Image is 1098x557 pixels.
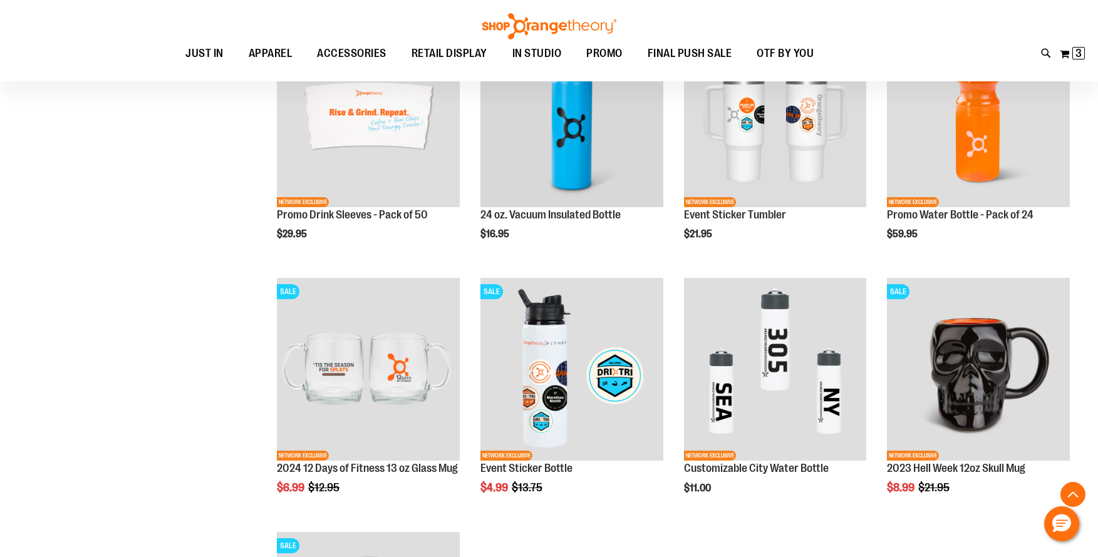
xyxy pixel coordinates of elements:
span: $4.99 [480,481,510,494]
span: $16.95 [480,228,511,240]
div: product [678,18,873,272]
img: Product image for Hell Week 12oz Skull Mug [887,278,1070,461]
span: NETWORK EXCLUSIVE [480,451,532,461]
div: product [678,272,873,525]
a: RETAIL DISPLAY [399,39,500,68]
span: $8.99 [887,481,916,494]
div: product [474,272,670,525]
span: $21.95 [918,481,951,494]
a: 24 oz. Vacuum Insulated Bottle [480,208,621,221]
a: Promo Water Bottle - Pack of 24 [887,208,1033,221]
span: APPAREL [249,39,293,68]
span: NETWORK EXCLUSIVE [684,197,736,207]
a: Customizable City Water Bottle primary imageNETWORK EXCLUSIVE [684,278,867,462]
a: Event Sticker BottleSALENETWORK EXCLUSIVE [480,278,663,462]
img: Main image of 2024 12 Days of Fitness 13 oz Glass Mug [277,278,460,461]
span: $13.75 [512,481,544,494]
div: product [271,18,466,272]
div: product [881,18,1076,272]
span: SALE [480,284,503,299]
span: SALE [277,284,299,299]
img: Promo Drink Sleeves - Pack of 50 [277,24,460,207]
span: $29.95 [277,228,309,240]
a: OTF BY YOU [744,39,826,68]
a: Customizable City Water Bottle [684,462,829,474]
img: Customizable City Water Bottle primary image [684,278,867,461]
a: PROMO [574,39,635,68]
button: Back To Top [1060,482,1085,507]
a: IN STUDIO [500,39,574,68]
img: 24 oz. Vacuum Insulated Bottle [480,24,663,207]
span: PROMO [586,39,623,68]
span: NETWORK EXCLUSIVE [887,197,939,207]
a: 2023 Hell Week 12oz Skull Mug [887,462,1025,474]
a: FINAL PUSH SALE [635,39,745,68]
a: Promo Drink Sleeves - Pack of 50NEWNETWORK EXCLUSIVE [277,24,460,209]
a: 2024 12 Days of Fitness 13 oz Glass Mug [277,462,458,474]
span: $12.95 [308,481,341,494]
span: ACCESSORIES [317,39,386,68]
span: NETWORK EXCLUSIVE [277,197,329,207]
img: OTF 40 oz. Sticker Tumbler [684,24,867,207]
a: Event Sticker Tumbler [684,208,786,221]
span: $11.00 [684,483,713,494]
button: Hello, have a question? Let’s chat. [1044,506,1079,541]
span: $21.95 [684,228,714,240]
span: SALE [887,284,909,299]
img: Shop Orangetheory [480,13,618,39]
a: JUST IN [173,39,236,68]
a: APPAREL [236,39,305,68]
a: ACCESSORIES [304,39,399,68]
a: Product image for Hell Week 12oz Skull MugSALENETWORK EXCLUSIVE [887,278,1070,462]
a: Main image of 2024 12 Days of Fitness 13 oz Glass MugSALENETWORK EXCLUSIVE [277,278,460,462]
span: $59.95 [887,228,919,240]
span: SALE [277,538,299,553]
span: NETWORK EXCLUSIVE [887,451,939,461]
span: FINAL PUSH SALE [648,39,732,68]
span: OTF BY YOU [757,39,814,68]
img: Promo Water Bottle - Pack of 24 [887,24,1070,207]
div: product [474,18,670,272]
div: product [271,272,466,525]
span: $6.99 [277,481,306,494]
a: OTF 40 oz. Sticker TumblerNEWNETWORK EXCLUSIVE [684,24,867,209]
span: IN STUDIO [512,39,562,68]
span: NETWORK EXCLUSIVE [277,451,329,461]
a: Promo Drink Sleeves - Pack of 50 [277,208,428,221]
img: Event Sticker Bottle [480,278,663,461]
span: RETAIL DISPLAY [412,39,487,68]
span: JUST IN [185,39,224,68]
span: 3 [1075,47,1082,59]
a: Promo Water Bottle - Pack of 24NETWORK EXCLUSIVE [887,24,1070,209]
a: 24 oz. Vacuum Insulated BottleNEW [480,24,663,209]
span: NETWORK EXCLUSIVE [684,451,736,461]
div: product [881,272,1076,525]
a: Event Sticker Bottle [480,462,572,474]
